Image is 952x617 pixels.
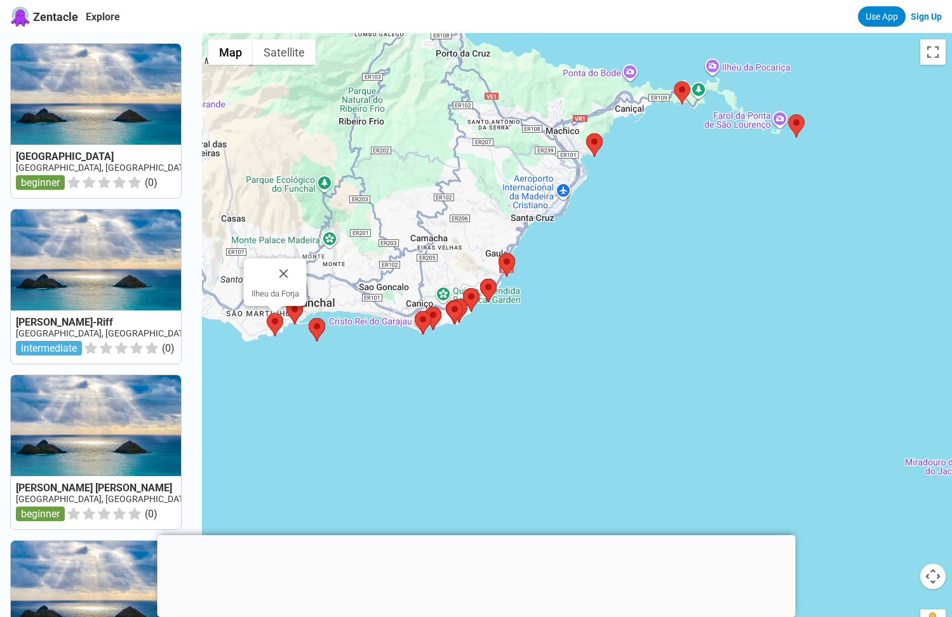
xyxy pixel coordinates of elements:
a: Zentacle logoZentacle [10,6,78,27]
a: Explore [86,11,120,23]
button: Toggle fullscreen view [920,39,946,65]
iframe: Advertisement [157,535,795,614]
a: Sign Up [911,11,942,22]
button: Close [268,258,298,289]
button: Map camera controls [920,564,946,589]
button: Show satellite imagery [253,39,316,65]
a: Use App [858,6,906,27]
span: Zentacle [33,10,78,23]
button: Show street map [208,39,253,65]
img: Zentacle logo [10,6,30,27]
div: Ilheu da Forja [251,289,298,298]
